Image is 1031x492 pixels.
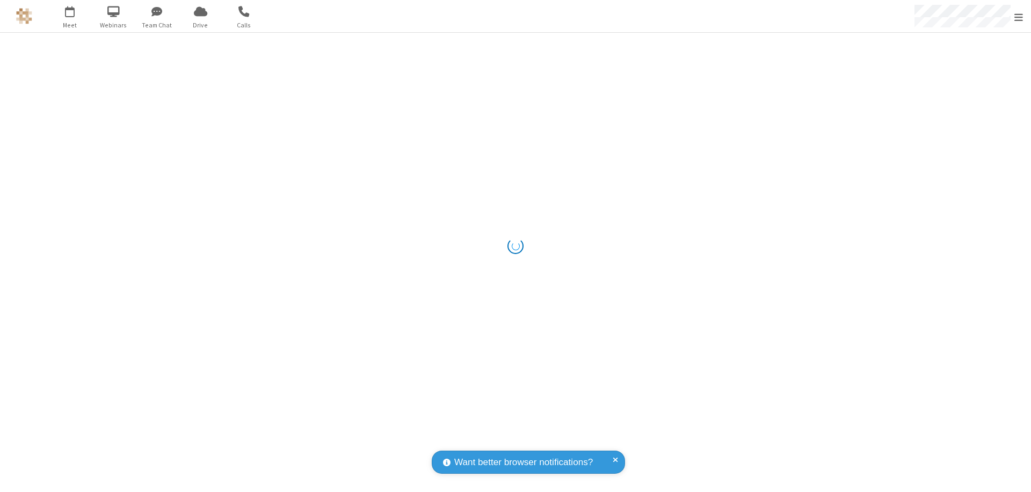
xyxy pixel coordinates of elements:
[224,20,264,30] span: Calls
[16,8,32,24] img: QA Selenium DO NOT DELETE OR CHANGE
[137,20,177,30] span: Team Chat
[180,20,221,30] span: Drive
[50,20,90,30] span: Meet
[454,455,593,469] span: Want better browser notifications?
[93,20,134,30] span: Webinars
